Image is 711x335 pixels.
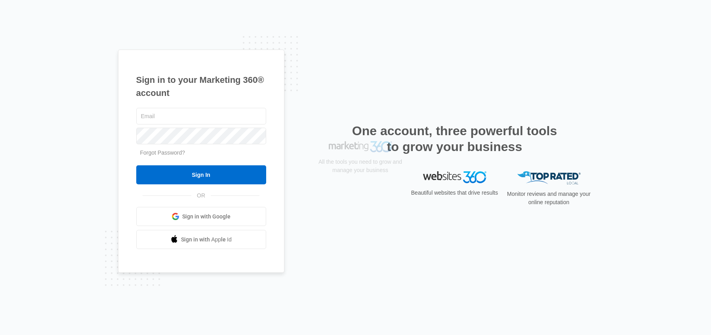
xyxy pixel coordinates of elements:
[140,149,185,156] a: Forgot Password?
[350,123,560,155] h2: One account, three powerful tools to grow your business
[136,165,266,184] input: Sign In
[410,189,499,197] p: Beautiful websites that drive results
[316,188,405,205] p: All the tools you need to grow and manage your business
[181,235,232,244] span: Sign in with Apple Id
[517,171,581,184] img: Top Rated Local
[136,108,266,124] input: Email
[423,171,486,183] img: Websites 360
[182,212,231,221] span: Sign in with Google
[329,171,392,182] img: Marketing 360
[136,73,266,100] h1: Sign in to your Marketing 360® account
[136,230,266,249] a: Sign in with Apple Id
[505,190,593,207] p: Monitor reviews and manage your online reputation
[136,207,266,226] a: Sign in with Google
[191,191,211,200] span: OR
